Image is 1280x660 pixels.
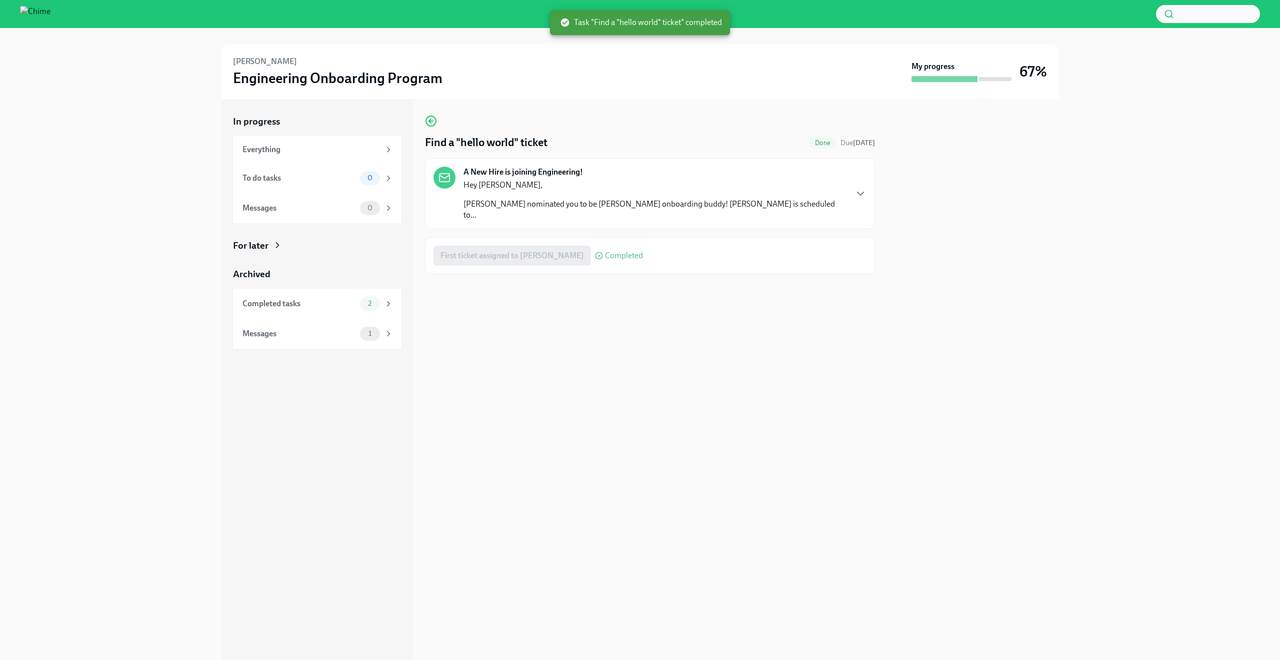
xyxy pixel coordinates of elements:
a: Completed tasks2 [233,289,401,319]
h4: Find a "hello world" ticket [425,135,547,150]
span: 2 [362,300,377,307]
span: August 24th, 2025 09:00 [840,138,875,148]
p: Hey [PERSON_NAME], [463,180,846,191]
h3: 67% [1019,63,1047,81]
p: [PERSON_NAME] nominated you to be [PERSON_NAME] onboarding buddy! [PERSON_NAME] is scheduled to... [463,199,846,221]
span: 0 [361,174,378,182]
a: Messages0 [233,193,401,223]
a: In progress [233,115,401,128]
strong: A New Hire is joining Engineering! [463,167,583,178]
div: Messages [242,203,356,214]
strong: My progress [911,61,954,72]
strong: [DATE] [853,139,875,147]
h3: Engineering Onboarding Program [233,69,442,87]
a: Archived [233,268,401,281]
h6: [PERSON_NAME] [233,56,297,67]
a: For later [233,239,401,252]
a: Everything [233,136,401,163]
div: For later [233,239,268,252]
img: Chime [20,6,50,22]
span: Task "Find a "hello world" ticket" completed [560,17,722,28]
span: 0 [361,204,378,212]
a: To do tasks0 [233,163,401,193]
span: Due [840,139,875,147]
div: Everything [242,144,380,155]
span: 1 [362,330,377,337]
span: Done [809,139,836,147]
a: Messages1 [233,319,401,349]
div: Completed tasks [242,298,356,309]
div: To do tasks [242,173,356,184]
span: Completed [605,252,643,260]
div: Messages [242,328,356,339]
